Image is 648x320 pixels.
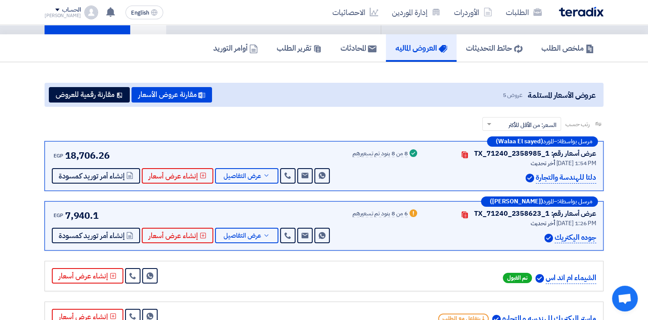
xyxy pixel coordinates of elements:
span: تم القبول [503,273,532,283]
a: الأوردرات [447,2,499,22]
h5: تقرير الطلب [277,43,322,53]
h5: المحادثات [340,43,376,53]
div: الحساب [62,6,81,14]
div: – [487,136,598,147]
img: profile_test.png [84,6,98,19]
div: [PERSON_NAME] [45,13,81,18]
span: مرسل بواسطة: [557,139,592,145]
span: أخر تحديث [530,219,555,228]
button: عرض التفاصيل [215,168,278,184]
button: إنشاء أمر توريد كمسودة [52,228,140,243]
b: ([PERSON_NAME]) [490,199,543,205]
div: 6 من 8 بنود تم تسعيرهم [352,211,408,217]
span: المورد [543,199,554,205]
button: مقارنة عروض الأسعار [131,87,212,103]
span: 18,706.26 [65,148,110,163]
span: EGP [54,211,63,219]
span: عرض التفاصيل [224,173,261,179]
span: English [131,10,149,16]
h5: ملخص الطلب [541,43,594,53]
span: المورد [543,139,554,145]
button: مقارنة رقمية للعروض [49,87,130,103]
span: 7,940.1 [65,208,99,223]
a: تقرير الطلب [267,34,331,62]
img: Verified Account [526,174,534,182]
a: أوامر التوريد [204,34,267,62]
span: [DATE] 1:54 PM [556,159,596,168]
a: Open chat [612,286,638,311]
button: إنشاء أمر توريد كمسودة [52,168,140,184]
h5: أوامر التوريد [213,43,258,53]
span: إنشاء عرض أسعار [149,173,198,179]
img: Verified Account [535,274,544,283]
button: English [125,6,163,19]
a: إدارة الموردين [385,2,447,22]
span: رتب حسب [565,120,590,129]
span: عروض 5 [502,91,522,100]
h5: العروض الماليه [395,43,447,53]
button: إنشاء عرض أسعار [142,228,213,243]
span: إنشاء أمر توريد كمسودة [59,173,125,179]
button: إنشاء عرض أسعار [142,168,213,184]
a: ملخص الطلب [532,34,603,62]
p: جوده اليكتريك [555,232,596,244]
a: الطلبات [499,2,549,22]
span: عروض الأسعار المستلمة [528,89,596,101]
b: (Walaa El sayed) [496,139,543,145]
h5: حائط التحديثات [466,43,523,53]
img: Teradix logo [559,7,603,17]
span: [DATE] 1:26 PM [556,219,596,228]
button: إنشاء عرض أسعار [52,268,123,284]
span: مرسل بواسطة: [557,199,592,205]
a: حائط التحديثات [457,34,532,62]
p: الشيماء ام اند اس [546,272,596,284]
div: – [481,196,598,207]
a: المحادثات [331,34,386,62]
span: السعر: من الأقل للأكثر [508,121,556,130]
div: 8 من 8 بنود تم تسعيرهم [352,151,408,157]
div: عرض أسعار رقم: TX_71240_2358985_1 [474,148,596,159]
span: إنشاء أمر توريد كمسودة [59,232,125,239]
a: الاحصائيات [325,2,385,22]
button: عرض التفاصيل [215,228,278,243]
p: دلتا للهندسة والتجارة [536,172,596,184]
span: أخر تحديث [530,159,555,168]
img: Verified Account [544,234,553,242]
span: إنشاء عرض أسعار [149,232,198,239]
a: العروض الماليه [386,34,457,62]
div: عرض أسعار رقم: TX_71240_2358623_1 [474,208,596,219]
span: عرض التفاصيل [224,232,261,239]
span: EGP [54,152,63,160]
